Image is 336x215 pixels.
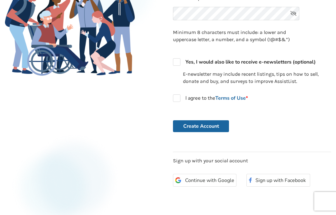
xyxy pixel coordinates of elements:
span: Sign up with Facebook [255,177,308,184]
p: Minimum 8 characters must include: a lower and uppercase letter, a number, and a symbol (!@#$&*) [173,29,299,43]
p: Sign up with your social account [173,157,331,165]
p: E-newsletter may include recent listings, tips on how to sell, donate and buy, and surveys to imp... [183,71,331,85]
strong: Yes, I would also like to receive e-newsletters (optional) [185,59,316,65]
button: Create Account [173,120,229,132]
img: Google Icon [175,177,181,183]
button: Sign up with Facebook [246,174,310,187]
a: Terms of Use* [215,95,248,102]
label: I agree to the [173,94,248,102]
button: Continue with Google [173,174,236,187]
span: Continue with Google [185,178,234,183]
